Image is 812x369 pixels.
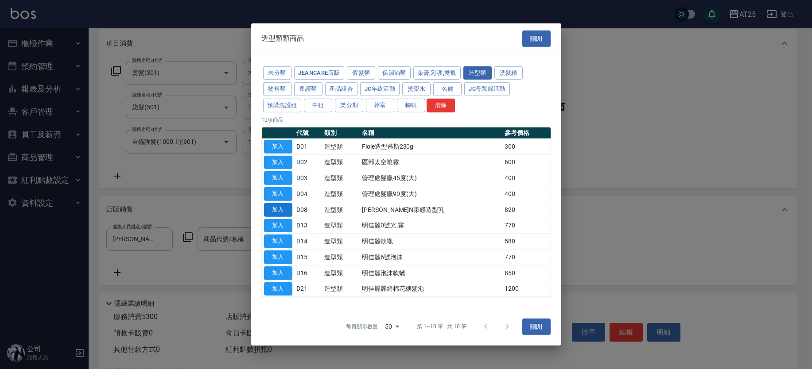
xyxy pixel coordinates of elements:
th: 類別 [322,127,360,139]
td: 造型類 [322,170,360,186]
p: 第 1–10 筆 共 10 筆 [417,323,466,331]
td: 造型類 [322,138,360,154]
button: 物料類 [263,82,291,96]
button: 關閉 [522,319,551,335]
button: 中租 [304,99,332,112]
td: 造型類 [322,218,360,234]
td: D16 [295,265,322,281]
td: [PERSON_NAME]N束感造型乳 [360,202,502,218]
button: 加入 [264,234,292,248]
td: 明佳麗麗綺棉花糖髮泡 [360,281,502,297]
button: 加入 [264,219,292,232]
button: 未分類 [263,66,291,80]
button: 保濕油類 [378,66,411,80]
th: 名稱 [360,127,502,139]
button: 加入 [264,171,292,185]
button: 產品組合 [325,82,358,96]
button: 洗髮精 [494,66,523,80]
button: 加入 [264,155,292,169]
td: D08 [295,202,322,218]
button: 裕富 [366,99,394,112]
button: 樂分期 [335,99,363,112]
td: Fiole造型慕斯230g [360,138,502,154]
td: D15 [295,249,322,265]
button: 染膏,彩護,雙氧 [413,66,461,80]
td: 600 [502,154,550,170]
button: 加入 [264,203,292,217]
td: 明佳麗泡沫軟蠟 [360,265,502,281]
td: D13 [295,218,322,234]
td: D04 [295,186,322,202]
td: D21 [295,281,322,297]
td: 管理處髮臘90度(大) [360,186,502,202]
td: D02 [295,154,322,170]
td: 管理處髮臘45度(大) [360,170,502,186]
th: 代號 [295,127,322,139]
td: 造型類 [322,281,360,297]
td: 造型類 [322,186,360,202]
td: 明佳麗0號光,霧 [360,218,502,234]
td: 770 [502,249,550,265]
td: D14 [295,234,322,250]
td: 580 [502,234,550,250]
th: 參考價格 [502,127,550,139]
td: 明佳麗6號泡沫 [360,249,502,265]
td: 850 [502,265,550,281]
td: 1200 [502,281,550,297]
td: 造型類 [322,202,360,218]
td: 區部太空噴霧 [360,154,502,170]
td: 770 [502,218,550,234]
button: JC年終活動 [360,82,400,96]
button: 加入 [264,187,292,201]
button: 養護類 [294,82,322,96]
button: 假髮類 [347,66,375,80]
td: 造型類 [322,249,360,265]
button: 清除 [427,99,455,112]
td: 造型類 [322,234,360,250]
p: 每頁顯示數量 [346,323,378,331]
td: D03 [295,170,322,186]
td: 造型類 [322,154,360,170]
button: 轉帳 [397,99,425,112]
td: 820 [502,202,550,218]
button: 造型類 [463,66,492,80]
span: 造型類類商品 [262,34,304,43]
button: 預購洗護組 [263,99,302,112]
td: 明佳麗軟蠟 [360,234,502,250]
button: JeanCare店販 [294,66,345,80]
button: 加入 [264,282,292,296]
button: 加入 [264,140,292,154]
button: 名麗 [433,82,462,96]
td: D01 [295,138,322,154]
button: 加入 [264,250,292,264]
button: 關閉 [522,31,551,47]
td: 造型類 [322,265,360,281]
p: 10 項商品 [262,116,551,124]
td: 400 [502,170,550,186]
button: 加入 [264,266,292,280]
td: 300 [502,138,550,154]
div: 50 [381,315,403,338]
button: JC母親節活動 [464,82,510,96]
button: 燙藥水 [402,82,431,96]
td: 400 [502,186,550,202]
